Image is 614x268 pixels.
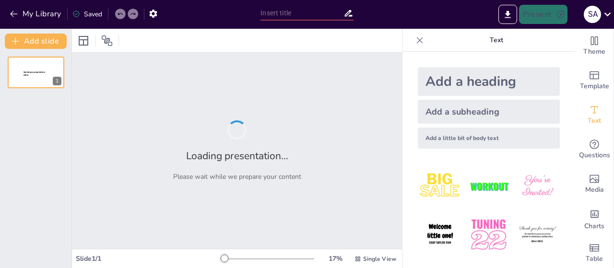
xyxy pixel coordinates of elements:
div: Add charts and graphs [575,201,614,236]
input: Insert title [260,6,343,20]
div: Saved [72,10,102,19]
img: 1.jpeg [418,164,462,209]
img: 5.jpeg [466,212,511,257]
div: s a [584,6,601,23]
div: Slide 1 / 1 [76,254,222,263]
div: Get real-time input from your audience [575,132,614,167]
span: Charts [584,221,604,232]
div: Add a little bit of body text [418,128,560,149]
button: My Library [7,6,65,22]
button: s a [584,5,601,24]
div: Add ready made slides [575,63,614,98]
div: Add a heading [418,67,560,96]
button: Add slide [5,34,67,49]
p: Text [427,29,566,52]
span: Questions [579,150,610,161]
div: Change the overall theme [575,29,614,63]
div: Add text boxes [575,98,614,132]
img: 4.jpeg [418,212,462,257]
div: Add a subheading [418,100,560,124]
span: Table [586,254,603,264]
button: Present [519,5,567,24]
div: Add images, graphics, shapes or video [575,167,614,201]
span: Position [101,35,113,47]
span: Single View [363,255,396,263]
div: Layout [76,33,91,48]
div: 1 [53,77,61,85]
div: 17 % [324,254,347,263]
div: 1 [8,57,64,88]
img: 2.jpeg [466,164,511,209]
span: Sendsteps presentation editor [24,71,45,76]
button: Export to PowerPoint [498,5,517,24]
h2: Loading presentation... [186,149,288,163]
img: 6.jpeg [515,212,560,257]
img: 3.jpeg [515,164,560,209]
span: Template [580,81,609,92]
span: Text [588,116,601,126]
p: Please wait while we prepare your content [173,172,301,181]
span: Theme [583,47,605,57]
span: Media [585,185,604,195]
